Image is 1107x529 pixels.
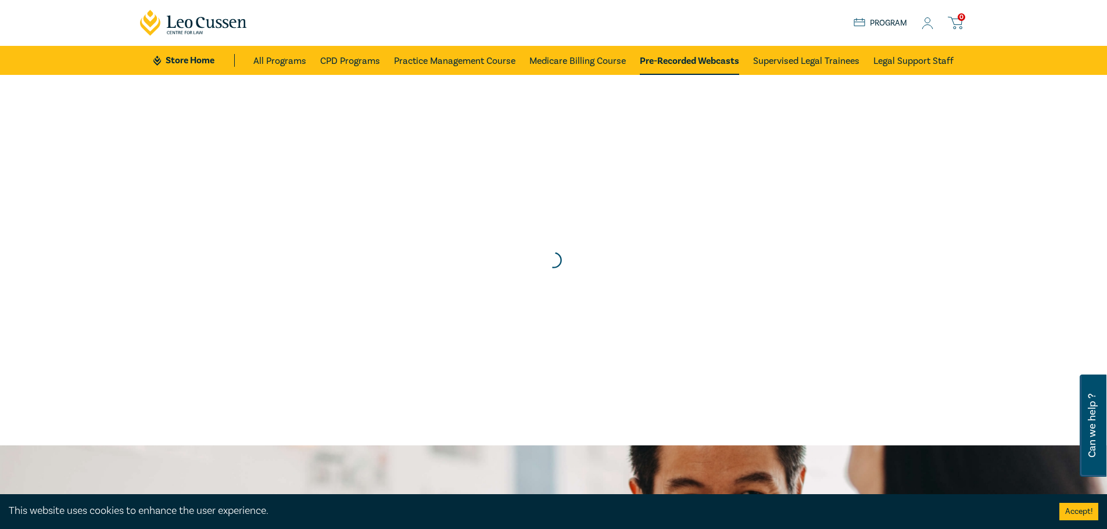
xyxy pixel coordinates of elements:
a: Medicare Billing Course [529,46,626,75]
a: Supervised Legal Trainees [753,46,859,75]
a: CPD Programs [320,46,380,75]
button: Accept cookies [1059,503,1098,520]
span: Can we help ? [1087,382,1098,470]
div: This website uses cookies to enhance the user experience. [9,503,1042,519]
a: Program [854,17,908,30]
a: Legal Support Staff [873,46,954,75]
a: Store Home [153,54,234,67]
a: Pre-Recorded Webcasts [640,46,739,75]
a: Practice Management Course [394,46,515,75]
a: All Programs [253,46,306,75]
span: 0 [958,13,965,21]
